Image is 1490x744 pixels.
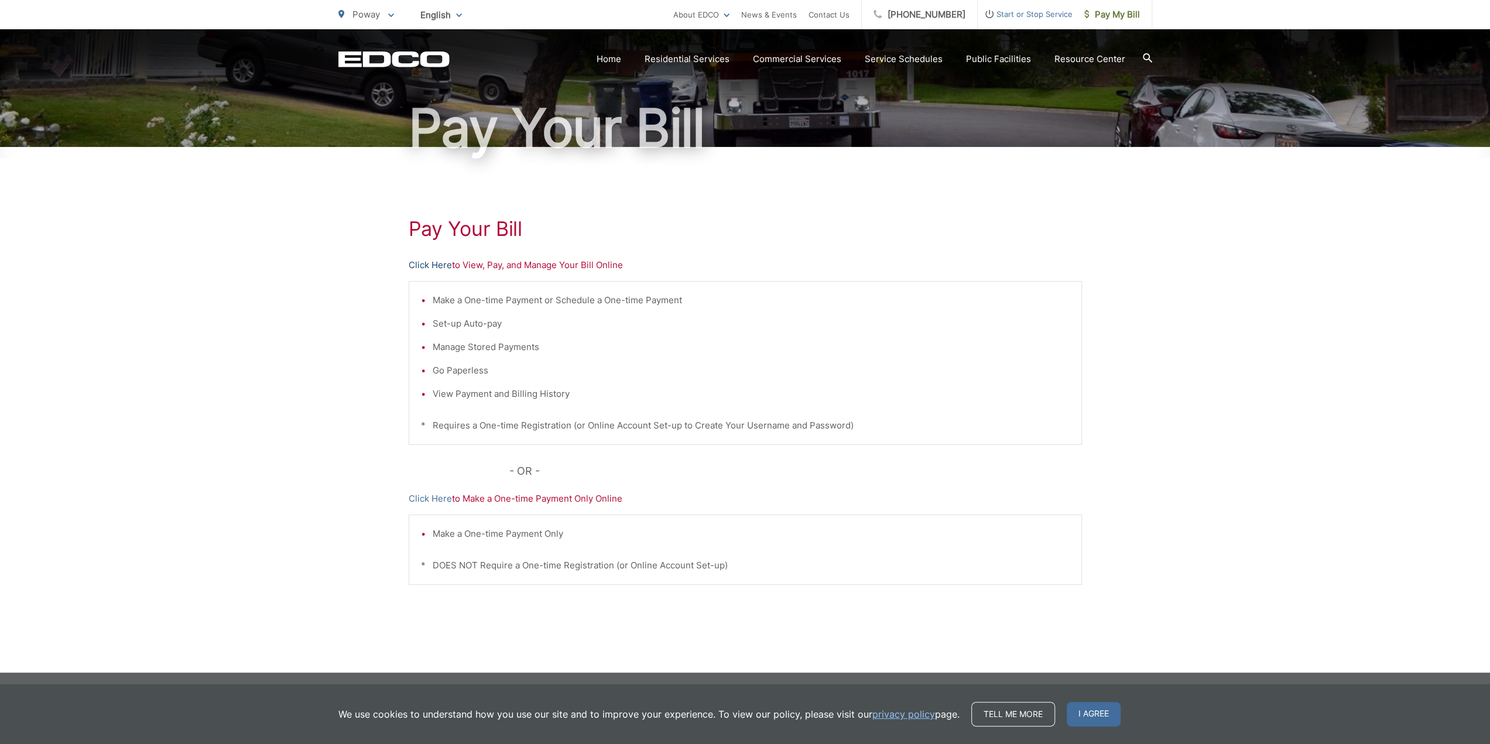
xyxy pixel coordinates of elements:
[338,707,960,721] p: We use cookies to understand how you use our site and to improve your experience. To view our pol...
[966,52,1031,66] a: Public Facilities
[433,364,1070,378] li: Go Paperless
[1067,702,1121,726] span: I agree
[409,492,1082,506] p: to Make a One-time Payment Only Online
[1054,52,1125,66] a: Resource Center
[673,8,729,22] a: About EDCO
[872,707,935,721] a: privacy policy
[433,387,1070,401] li: View Payment and Billing History
[741,8,797,22] a: News & Events
[971,702,1055,726] a: Tell me more
[509,462,1082,480] p: - OR -
[421,558,1070,572] p: * DOES NOT Require a One-time Registration (or Online Account Set-up)
[338,51,450,67] a: EDCD logo. Return to the homepage.
[433,340,1070,354] li: Manage Stored Payments
[412,5,471,25] span: English
[409,492,452,506] a: Click Here
[352,9,380,20] span: Poway
[753,52,841,66] a: Commercial Services
[338,99,1152,157] h1: Pay Your Bill
[409,217,1082,241] h1: Pay Your Bill
[1084,8,1140,22] span: Pay My Bill
[865,52,943,66] a: Service Schedules
[433,293,1070,307] li: Make a One-time Payment or Schedule a One-time Payment
[809,8,850,22] a: Contact Us
[409,258,452,272] a: Click Here
[421,419,1070,433] p: * Requires a One-time Registration (or Online Account Set-up to Create Your Username and Password)
[433,317,1070,331] li: Set-up Auto-pay
[433,527,1070,541] li: Make a One-time Payment Only
[409,258,1082,272] p: to View, Pay, and Manage Your Bill Online
[645,52,729,66] a: Residential Services
[597,52,621,66] a: Home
